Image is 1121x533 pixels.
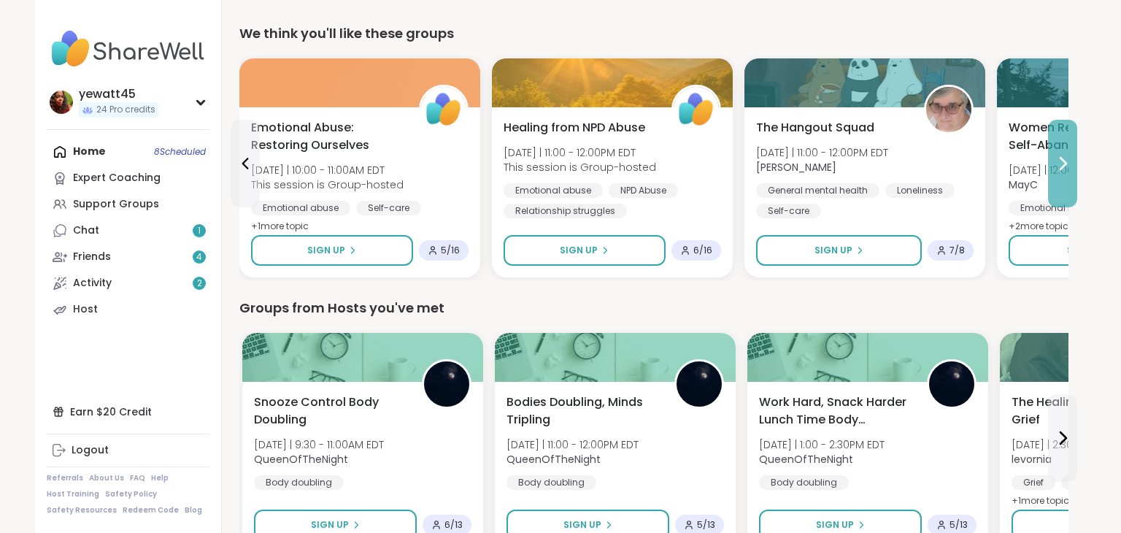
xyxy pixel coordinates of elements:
[759,437,885,452] span: [DATE] | 1:00 - 2:30PM EDT
[123,505,179,515] a: Redeem Code
[73,223,99,238] div: Chat
[949,519,968,531] span: 5 / 13
[73,171,161,185] div: Expert Coaching
[814,244,852,257] span: Sign Up
[504,145,656,160] span: [DATE] | 11:00 - 12:00PM EDT
[504,160,656,175] span: This session is Group-hosted
[506,475,596,490] div: Body doubling
[254,452,348,467] b: QueenOfTheNight
[307,244,345,257] span: Sign Up
[251,163,404,177] span: [DATE] | 10:00 - 11:00AM EDT
[239,23,1068,44] div: We think you'll like these groups
[1012,452,1052,467] b: levornia
[151,473,169,483] a: Help
[185,505,202,515] a: Blog
[79,86,158,102] div: yewatt45
[816,518,854,532] span: Sign Up
[697,519,715,531] span: 5 / 13
[251,235,413,266] button: Sign Up
[504,204,627,218] div: Relationship struggles
[506,452,601,467] b: QueenOfTheNight
[72,443,109,458] div: Logout
[130,473,145,483] a: FAQ
[929,361,974,407] img: QueenOfTheNight
[47,473,83,483] a: Referrals
[756,183,879,198] div: General mental health
[47,399,209,425] div: Earn $20 Credit
[424,361,469,407] img: QueenOfTheNight
[47,165,209,191] a: Expert Coaching
[251,119,403,154] span: Emotional Abuse: Restoring Ourselves
[47,218,209,244] a: Chat1
[949,245,965,256] span: 7 / 8
[421,87,466,132] img: ShareWell
[47,23,209,74] img: ShareWell Nav Logo
[251,177,404,192] span: This session is Group-hosted
[756,235,922,266] button: Sign Up
[73,197,159,212] div: Support Groups
[47,489,99,499] a: Host Training
[759,475,849,490] div: Body doubling
[251,201,350,215] div: Emotional abuse
[1068,518,1106,532] span: Sign Up
[254,475,344,490] div: Body doubling
[197,277,202,290] span: 2
[756,145,888,160] span: [DATE] | 11:00 - 12:00PM EDT
[105,489,157,499] a: Safety Policy
[506,437,639,452] span: [DATE] | 11:00 - 12:00PM EDT
[47,244,209,270] a: Friends4
[47,270,209,296] a: Activity2
[504,183,603,198] div: Emotional abuse
[759,394,911,429] span: Work Hard, Snack Harder Lunch Time Body Doubling
[47,296,209,323] a: Host
[444,519,463,531] span: 6 / 13
[756,119,874,137] span: The Hangout Squad
[756,160,836,175] b: [PERSON_NAME]
[1009,177,1038,192] b: MayC
[311,518,349,532] span: Sign Up
[560,244,598,257] span: Sign Up
[504,235,666,266] button: Sign Up
[47,505,117,515] a: Safety Resources
[1012,475,1055,490] div: Grief
[47,437,209,464] a: Logout
[73,302,98,317] div: Host
[677,361,722,407] img: QueenOfTheNight
[693,245,712,256] span: 6 / 16
[504,119,645,137] span: Healing from NPD Abuse
[73,250,111,264] div: Friends
[563,518,601,532] span: Sign Up
[674,87,719,132] img: ShareWell
[885,183,955,198] div: Loneliness
[50,91,73,114] img: yewatt45
[198,225,201,237] span: 1
[196,251,202,264] span: 4
[441,245,460,256] span: 5 / 16
[609,183,678,198] div: NPD Abuse
[47,191,209,218] a: Support Groups
[239,298,1068,318] div: Groups from Hosts you've met
[89,473,124,483] a: About Us
[254,394,406,429] span: Snooze Control Body Doubling
[759,452,853,467] b: QueenOfTheNight
[254,437,384,452] span: [DATE] | 9:30 - 11:00AM EDT
[1067,244,1105,257] span: Sign Up
[73,276,112,291] div: Activity
[506,394,658,429] span: Bodies Doubling, Minds Tripling
[926,87,971,132] img: Susan
[356,201,421,215] div: Self-care
[96,104,155,116] span: 24 Pro credits
[756,204,821,218] div: Self-care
